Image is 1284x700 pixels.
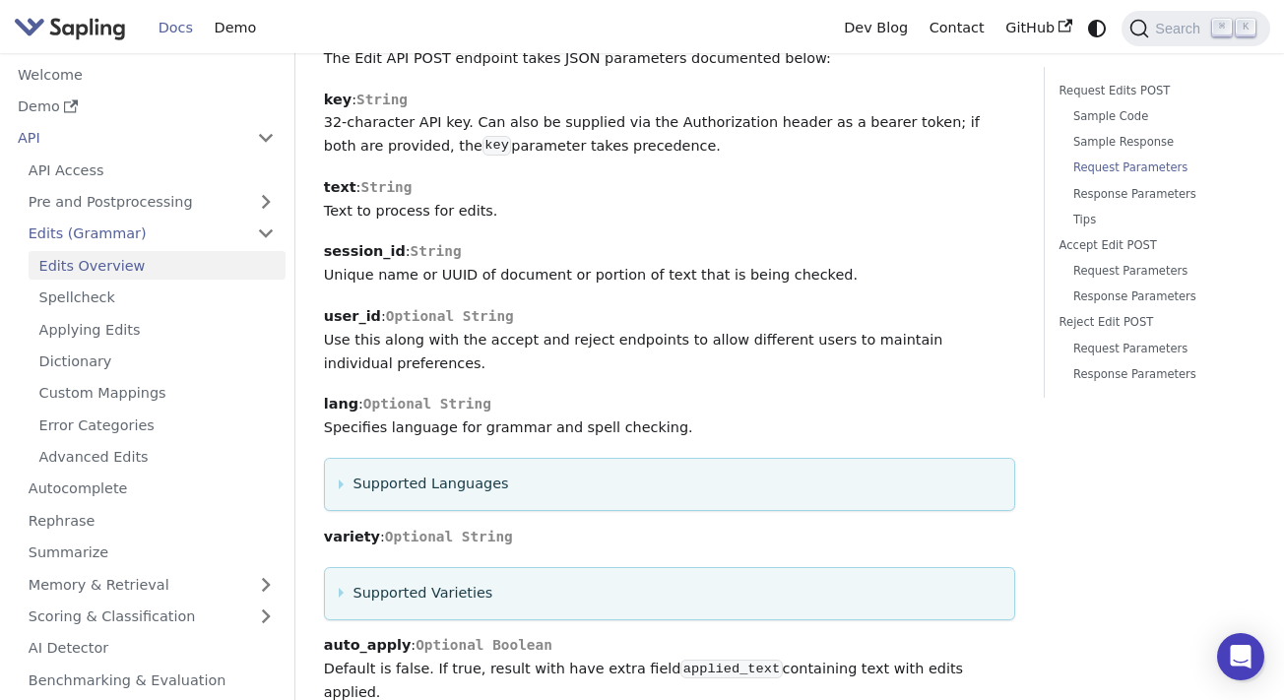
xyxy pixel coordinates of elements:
a: Advanced Edits [29,443,286,472]
a: GitHub [995,13,1082,43]
p: : Use this along with the accept and reject endpoints to allow different users to maintain indivi... [324,305,1016,375]
div: Open Intercom Messenger [1217,633,1264,680]
code: key [482,136,511,156]
p: The Edit API POST endpoint takes JSON parameters documented below: [324,47,1016,71]
a: AI Detector [18,634,286,663]
a: Custom Mappings [29,379,286,408]
button: Switch between dark and light mode (currently system mode) [1083,14,1112,42]
span: Optional String [385,529,513,544]
a: Request Parameters [1073,262,1242,281]
strong: auto_apply [324,637,412,653]
span: Optional Boolean [416,637,552,653]
kbd: ⌘ [1212,19,1232,36]
a: Sample Code [1073,107,1242,126]
p: : [324,526,1016,549]
a: Edits (Grammar) [18,220,286,248]
a: Request Edits POST [1059,82,1249,100]
code: applied_text [680,660,782,679]
a: Response Parameters [1073,185,1242,204]
img: Sapling.ai [14,14,126,42]
p: : Unique name or UUID of document or portion of text that is being checked. [324,240,1016,287]
summary: Supported Languages [339,473,1000,496]
span: String [411,243,462,259]
a: Memory & Retrieval [18,570,286,599]
a: Summarize [18,539,286,567]
a: API Access [18,156,286,184]
a: Benchmarking & Evaluation [18,666,286,694]
span: Optional String [386,308,514,324]
a: Sample Response [1073,133,1242,152]
summary: Supported Varieties [339,582,1000,605]
span: Search [1149,21,1212,36]
a: Demo [204,13,267,43]
span: Optional String [363,396,491,412]
a: Response Parameters [1073,365,1242,384]
a: Error Categories [29,411,286,439]
strong: session_id [324,243,406,259]
span: String [356,92,408,107]
kbd: K [1236,19,1255,36]
a: Scoring & Classification [18,603,286,631]
a: Reject Edit POST [1059,313,1249,332]
p: : 32-character API key. Can also be supplied via the Authorization header as a bearer token; if b... [324,89,1016,159]
span: String [360,179,412,195]
button: Search (Command+K) [1122,11,1269,46]
a: Spellcheck [29,284,286,312]
a: Dictionary [29,348,286,376]
a: Sapling.ai [14,14,133,42]
a: Response Parameters [1073,287,1242,306]
a: Contact [919,13,995,43]
button: Collapse sidebar category 'API' [246,124,286,153]
a: Rephrase [18,506,286,535]
a: API [7,124,246,153]
a: Demo [7,93,286,121]
strong: key [324,92,352,107]
a: Autocomplete [18,475,286,503]
a: Welcome [7,60,286,89]
strong: variety [324,529,380,544]
a: Tips [1073,211,1242,229]
a: Edits Overview [29,251,286,280]
a: Docs [148,13,204,43]
a: Request Parameters [1073,340,1242,358]
strong: text [324,179,356,195]
p: : Text to process for edits. [324,176,1016,223]
a: Pre and Postprocessing [18,188,286,217]
strong: lang [324,396,358,412]
p: : Specifies language for grammar and spell checking. [324,393,1016,440]
a: Applying Edits [29,315,286,344]
a: Request Parameters [1073,159,1242,177]
a: Accept Edit POST [1059,236,1249,255]
a: Dev Blog [833,13,918,43]
strong: user_id [324,308,381,324]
